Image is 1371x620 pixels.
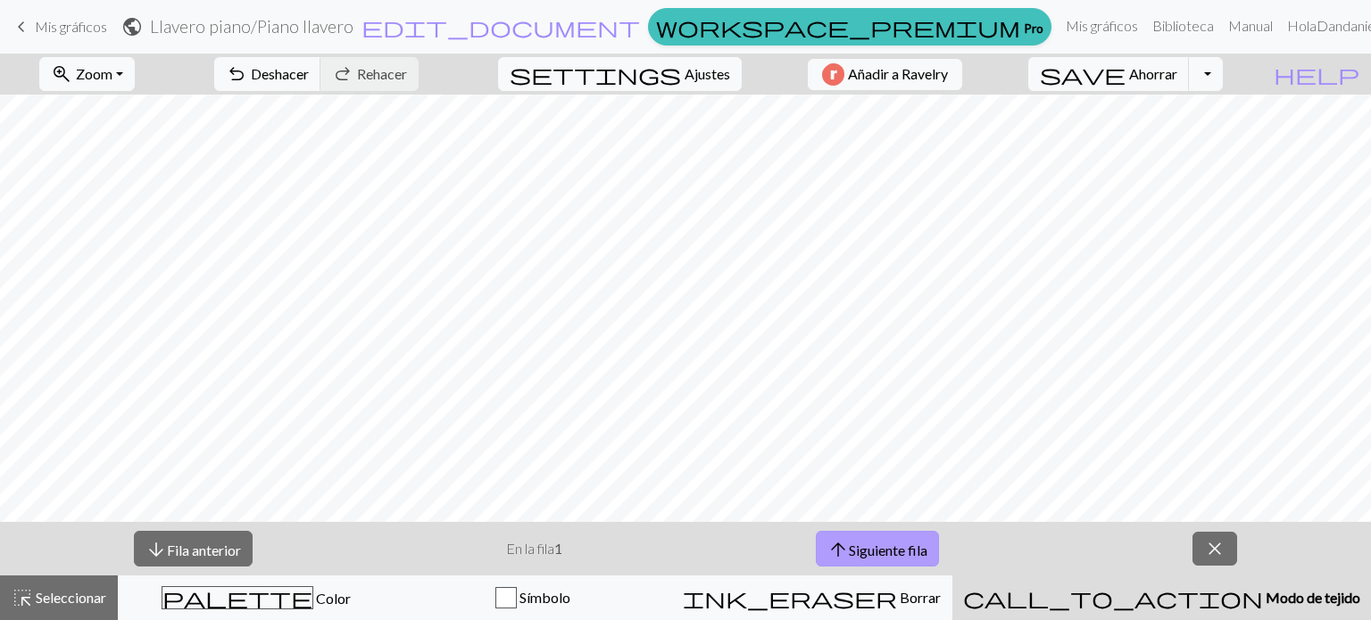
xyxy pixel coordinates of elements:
[1028,57,1190,91] button: Ahorrar
[214,57,321,91] button: Deshacer
[226,62,247,87] span: undo
[822,63,844,86] img: Ravelry
[134,531,253,567] button: Fila anterior
[76,65,112,82] font: Zoom
[519,589,570,606] font: Símbolo
[1204,536,1226,561] span: close
[656,14,1020,39] span: workspace_premium
[848,65,948,82] font: Añadir a Ravelry
[145,537,167,562] span: arrow_downward
[827,537,849,562] span: arrow_upward
[118,575,395,620] button: Color
[1228,17,1273,34] font: Manual
[395,575,671,620] button: Símbolo
[685,65,730,82] font: Ajustes
[816,531,939,567] button: Siguiente fila
[1040,62,1126,87] span: save
[316,590,351,607] font: Color
[150,16,251,37] font: Llavero piano
[1145,8,1221,44] a: Biblioteca
[11,14,32,39] span: keyboard_arrow_left
[498,57,742,91] button: SettingsAjustes
[1129,65,1177,82] font: Ahorrar
[12,585,33,610] span: highlight_alt
[1059,8,1145,44] a: Mis gráficos
[251,65,309,82] font: Deshacer
[11,12,107,42] a: Mis gráficos
[1066,17,1138,34] font: Mis gráficos
[963,585,1263,610] span: call_to_action
[39,57,135,91] button: Zoom
[808,59,962,90] button: Añadir a Ravelry
[1287,17,1317,34] font: Hola
[121,14,143,39] span: public
[251,16,257,37] font: /
[1274,62,1359,87] span: help
[849,541,927,558] font: Siguiente fila
[361,14,640,39] span: edit_document
[952,575,1371,620] button: Modo de tejido
[1024,20,1043,35] font: Pro
[1152,17,1214,34] font: Biblioteca
[671,575,952,620] button: Borrar
[162,585,312,610] span: palette
[554,540,562,557] font: 1
[510,62,681,87] span: settings
[900,589,941,606] font: Borrar
[51,62,72,87] span: zoom_in
[36,589,106,606] font: Seleccionar
[257,16,353,37] font: Piano llavero
[683,585,897,610] span: ink_eraser
[35,18,107,35] font: Mis gráficos
[506,540,554,557] font: En la fila
[1266,589,1360,606] font: Modo de tejido
[648,8,1051,45] a: Pro
[167,541,241,558] font: Fila anterior
[510,63,681,85] i: Settings
[1221,8,1280,44] a: Manual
